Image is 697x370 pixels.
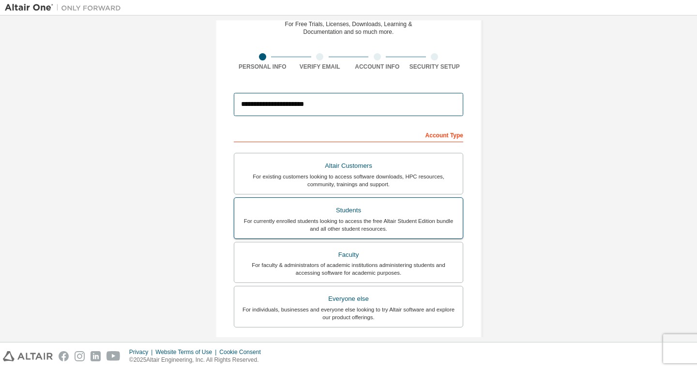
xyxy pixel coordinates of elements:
div: Security Setup [406,63,464,71]
img: youtube.svg [106,351,121,361]
div: For Free Trials, Licenses, Downloads, Learning & Documentation and so much more. [285,20,412,36]
p: © 2025 Altair Engineering, Inc. All Rights Reserved. [129,356,267,364]
div: Cookie Consent [219,348,266,356]
div: Personal Info [234,63,291,71]
div: Everyone else [240,292,457,306]
div: Website Terms of Use [155,348,219,356]
div: Altair Customers [240,159,457,173]
div: Account Type [234,127,463,142]
img: facebook.svg [59,351,69,361]
img: altair_logo.svg [3,351,53,361]
div: For faculty & administrators of academic institutions administering students and accessing softwa... [240,261,457,277]
div: For individuals, businesses and everyone else looking to try Altair software and explore our prod... [240,306,457,321]
div: Students [240,204,457,217]
div: Account Info [348,63,406,71]
div: Faculty [240,248,457,262]
div: For currently enrolled students looking to access the free Altair Student Edition bundle and all ... [240,217,457,233]
img: instagram.svg [75,351,85,361]
img: Altair One [5,3,126,13]
div: Verify Email [291,63,349,71]
div: Privacy [129,348,155,356]
div: For existing customers looking to access software downloads, HPC resources, community, trainings ... [240,173,457,188]
img: linkedin.svg [91,351,101,361]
